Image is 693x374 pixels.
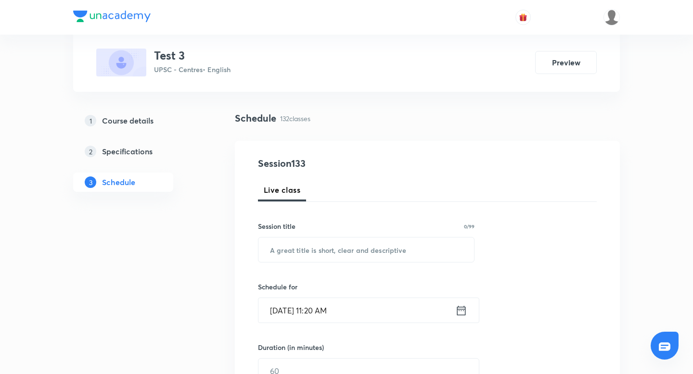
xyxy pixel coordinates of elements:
p: UPSC - Centres • English [154,64,231,75]
img: avatar [519,13,527,22]
p: 1 [85,115,96,126]
h5: Schedule [102,176,135,188]
button: avatar [515,10,531,25]
h6: Session title [258,221,295,231]
input: A great title is short, clear and descriptive [258,237,474,262]
img: Company Logo [73,11,151,22]
img: S M AKSHATHAjjjfhfjgjgkgkgkhk [603,9,620,25]
button: Preview [535,51,597,74]
h5: Course details [102,115,154,126]
a: 2Specifications [73,142,204,161]
h4: Session 133 [258,156,434,171]
h5: Specifications [102,146,153,157]
img: D3F43781-E516-4530-927B-4ADAAE10F308_plus.png [96,49,146,76]
h4: Schedule [235,111,276,125]
a: Company Logo [73,11,151,25]
a: 1Course details [73,111,204,130]
p: 132 classes [280,113,310,124]
h3: Test 3 [154,49,231,62]
span: Live class [264,184,300,196]
p: 3 [85,176,96,188]
p: 2 [85,146,96,157]
h6: Schedule for [258,282,475,292]
h6: Duration (in minutes) [258,342,324,352]
p: 0/99 [464,224,475,229]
